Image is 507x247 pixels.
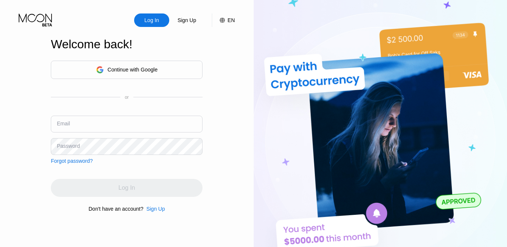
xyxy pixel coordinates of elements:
[212,13,235,27] div: EN
[134,13,169,27] div: Log In
[51,61,203,79] div: Continue with Google
[143,206,165,212] div: Sign Up
[89,206,143,212] div: Don't have an account?
[177,16,197,24] div: Sign Up
[169,13,204,27] div: Sign Up
[146,206,165,212] div: Sign Up
[108,67,158,73] div: Continue with Google
[57,143,80,149] div: Password
[228,17,235,23] div: EN
[144,16,160,24] div: Log In
[57,121,70,126] div: Email
[51,158,93,164] div: Forgot password?
[125,95,129,100] div: or
[51,37,203,51] div: Welcome back!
